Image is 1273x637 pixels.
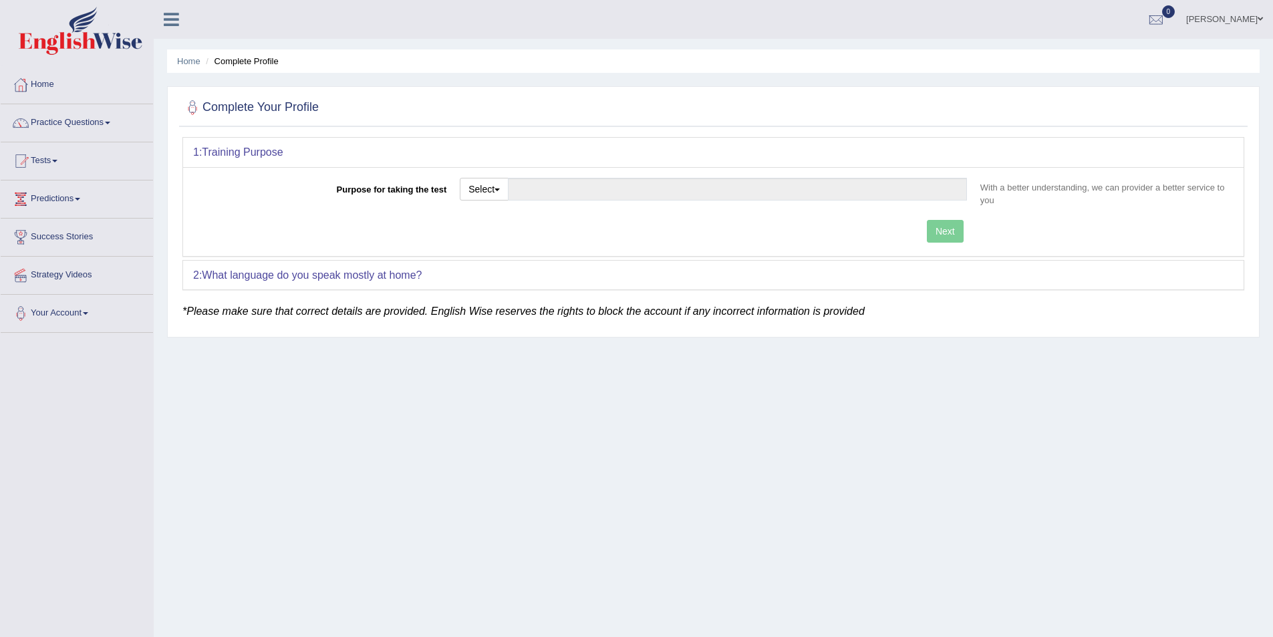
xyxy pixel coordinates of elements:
[1,295,153,328] a: Your Account
[1,104,153,138] a: Practice Questions
[202,146,283,158] b: Training Purpose
[183,138,1244,167] div: 1:
[974,181,1234,207] p: With a better understanding, we can provider a better service to you
[1,66,153,100] a: Home
[177,56,200,66] a: Home
[460,178,509,201] button: Select
[1162,5,1175,18] span: 0
[182,305,865,317] em: *Please make sure that correct details are provided. English Wise reserves the rights to block th...
[183,261,1244,290] div: 2:
[1,257,153,290] a: Strategy Videos
[1,180,153,214] a: Predictions
[193,178,453,196] label: Purpose for taking the test
[1,219,153,252] a: Success Stories
[182,98,319,118] h2: Complete Your Profile
[202,55,278,68] li: Complete Profile
[202,269,422,281] b: What language do you speak mostly at home?
[1,142,153,176] a: Tests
